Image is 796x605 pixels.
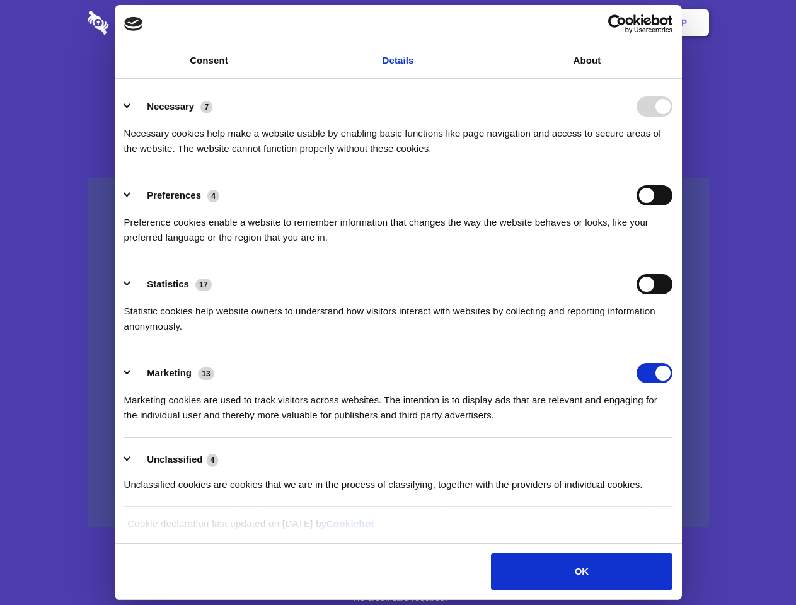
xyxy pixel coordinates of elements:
a: Consent [115,43,304,78]
span: 7 [200,101,212,113]
a: Login [572,3,626,42]
label: Statistics [147,279,189,289]
button: OK [491,553,672,590]
div: Unclassified cookies are cookies that we are in the process of classifying, together with the pro... [124,468,672,492]
h4: Auto-redaction of sensitive data, encrypted data sharing and self-destructing private chats. Shar... [88,115,709,156]
label: Marketing [147,367,192,378]
div: Necessary cookies help make a website usable by enabling basic functions like page navigation and... [124,117,672,156]
span: 4 [207,454,219,466]
div: Cookie declaration last updated on [DATE] by [118,516,678,541]
a: Cookiebot [326,518,374,529]
button: Preferences (4) [124,185,228,205]
label: Necessary [147,101,194,112]
div: Statistic cookies help website owners to understand how visitors interact with websites by collec... [124,294,672,334]
img: logo [124,17,143,31]
span: 4 [207,190,219,202]
div: Preference cookies enable a website to remember information that changes the way the website beha... [124,205,672,245]
iframe: Drift Widget Chat Controller [733,542,781,590]
a: Usercentrics Cookiebot - opens in a new window [562,14,672,33]
span: 13 [198,367,214,380]
a: Pricing [370,3,425,42]
a: Contact [511,3,569,42]
span: 17 [195,279,212,291]
a: Details [304,43,493,78]
a: Wistia video thumbnail [88,178,709,527]
a: About [493,43,682,78]
button: Marketing (13) [124,363,222,383]
label: Preferences [147,190,201,200]
img: logo-wordmark-white-trans-d4663122ce5f474addd5e946df7df03e33cb6a1c49d2221995e7729f52c070b2.svg [88,11,195,35]
button: Statistics (17) [124,274,220,294]
button: Unclassified (4) [124,452,226,468]
div: Marketing cookies are used to track visitors across websites. The intention is to display ads tha... [124,383,672,423]
h1: Eliminate Slack Data Loss. [88,57,709,102]
button: Necessary (7) [124,96,221,117]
